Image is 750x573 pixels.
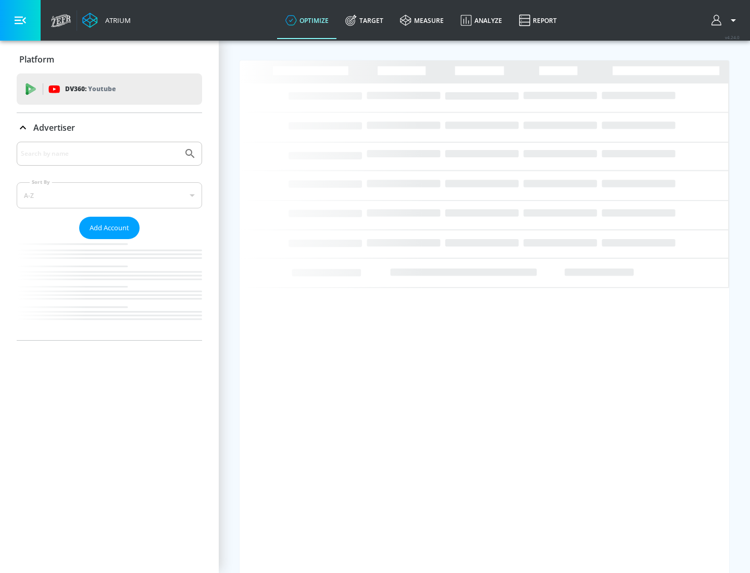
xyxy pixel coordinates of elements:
[17,142,202,340] div: Advertiser
[19,54,54,65] p: Platform
[88,83,116,94] p: Youtube
[17,45,202,74] div: Platform
[510,2,565,39] a: Report
[82,13,131,28] a: Atrium
[17,182,202,208] div: A-Z
[337,2,392,39] a: Target
[17,73,202,105] div: DV360: Youtube
[33,122,75,133] p: Advertiser
[79,217,140,239] button: Add Account
[90,222,129,234] span: Add Account
[277,2,337,39] a: optimize
[392,2,452,39] a: measure
[21,147,179,160] input: Search by name
[17,113,202,142] div: Advertiser
[30,179,52,185] label: Sort By
[65,83,116,95] p: DV360:
[101,16,131,25] div: Atrium
[452,2,510,39] a: Analyze
[725,34,740,40] span: v 4.24.0
[17,239,202,340] nav: list of Advertiser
